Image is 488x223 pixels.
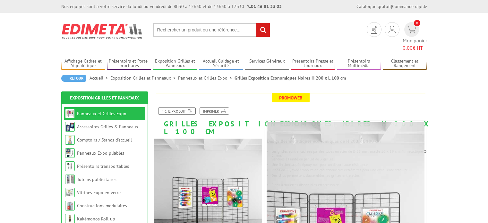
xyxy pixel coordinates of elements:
img: Panneaux Expo pliables [65,148,75,158]
span: 0,00 [403,45,413,51]
img: Totems publicitaires [65,175,75,184]
a: Comptoirs / Stands d'accueil [77,137,132,143]
img: Panneaux et Grilles Expo [65,109,75,118]
span: 0 [414,20,420,26]
img: devis rapide [407,26,416,33]
a: Accueil [90,75,110,81]
input: rechercher [256,23,270,37]
img: Edimeta [61,19,143,43]
a: Services Généraux [245,58,289,69]
img: Accessoires Grilles & Panneaux [65,122,75,132]
div: | [356,3,427,10]
a: Catalogue gratuit [356,4,391,9]
a: Présentoirs Presse et Journaux [291,58,335,69]
span: Promoweb [272,93,310,102]
a: Exposition Grilles et Panneaux [153,58,197,69]
a: Panneaux et Grilles Expo [178,75,235,81]
a: Classement et Rangement [383,58,427,69]
a: devis rapide 0 Mon panier 0,00€ HT [403,22,427,52]
a: Panneaux et Grilles Expo [77,111,126,116]
a: Exposition Grilles et Panneaux [110,75,178,81]
a: Retour [61,75,86,82]
img: devis rapide [371,26,377,34]
a: Affichage Cadres et Signalétique [61,58,106,69]
span: Mon panier [403,37,427,52]
li: Grilles Exposition Economiques Noires H 200 x L 100 cm [235,75,346,81]
input: Rechercher un produit ou une référence... [153,23,270,37]
img: Comptoirs / Stands d'accueil [65,135,75,145]
img: Vitrines Expo en verre [65,188,75,197]
div: Nos équipes sont à votre service du lundi au vendredi de 8h30 à 12h30 et de 13h30 à 17h30 [61,3,282,10]
a: Panneaux Expo pliables [77,150,124,156]
a: Exposition Grilles et Panneaux [70,95,139,101]
img: devis rapide [389,26,396,33]
a: Présentoirs Multimédia [337,58,381,69]
strong: 01 46 81 33 03 [247,4,282,9]
a: Fiche produit [158,107,196,115]
span: € HT [403,44,427,52]
img: Constructions modulaires [65,201,75,210]
a: Vitrines Expo en verre [77,190,121,195]
a: Totems publicitaires [77,176,116,182]
a: Commande rapide [392,4,427,9]
img: Présentoirs transportables [65,161,75,171]
a: Présentoirs transportables [77,163,129,169]
a: Constructions modulaires [77,203,127,209]
a: Kakémonos Roll-up [77,216,115,222]
a: Accessoires Grilles & Panneaux [77,124,138,130]
a: Imprimer [200,107,229,115]
a: Présentoirs et Porte-brochures [107,58,151,69]
a: Accueil Guidage et Sécurité [199,58,243,69]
